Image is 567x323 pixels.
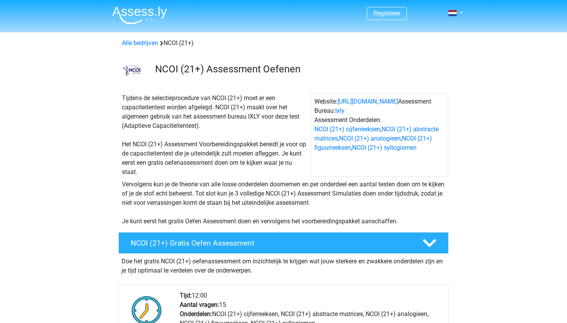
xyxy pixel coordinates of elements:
a: Registreer [373,10,400,17]
div: Doe het gratis NCOI (21+) oefenassessment om inzichtelijk te krijgen wat jouw sterkere en zwakker... [118,254,449,275]
img: Assessly [112,6,167,24]
b: Tijd: [180,292,192,299]
a: NCOI (21+) cijferreeksen [314,126,380,133]
div: Tijdens de selectieprocedure van NCOI (21+) moet er een capaciteitentest worden afgelegd. NCOI (2... [119,94,311,177]
a: NCOI (21+) syllogismen [352,144,417,151]
h4: NCOI (21+) Gratis Oefen Assessment [131,239,410,248]
div: Website: Assessment Bureau: Assessment Onderdelen: , , , , [311,94,448,177]
div: NCOI (21+) [119,38,448,48]
b: Aantal vragen: [180,301,219,308]
h3: NCOI (21+) Assessment Oefenen [155,63,442,75]
a: NCOI (21+) Gratis Oefen Assessment [115,232,452,254]
b: Onderdelen: [180,310,212,318]
div: Vervolgens kun je de theorie van alle losse onderdelen doornemen en per onderdeel een aantal test... [119,180,448,226]
a: NCOI (21+) analogieen [339,135,401,142]
a: [URL][DOMAIN_NAME] [337,98,398,105]
a: Alle bedrijven [122,39,158,47]
a: Ixly [335,107,344,114]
